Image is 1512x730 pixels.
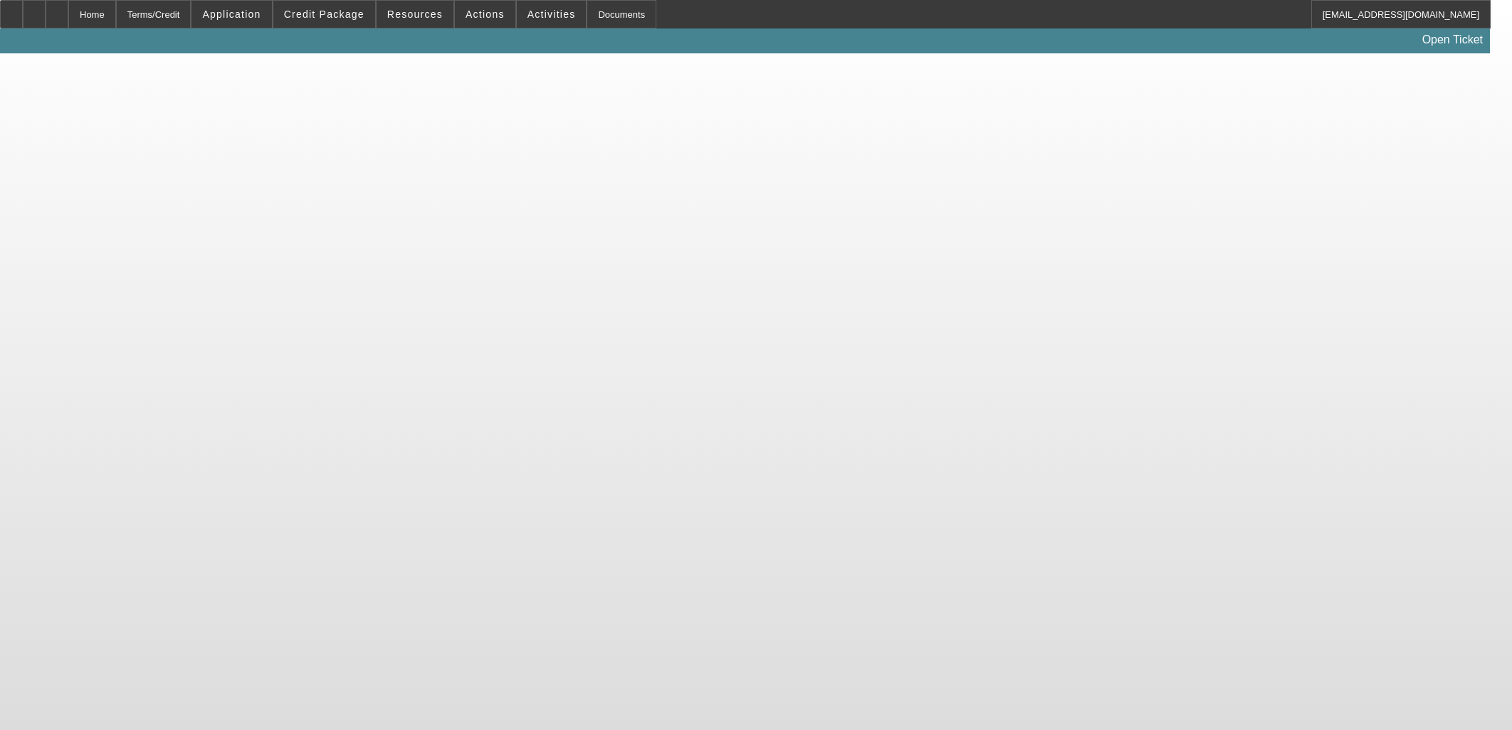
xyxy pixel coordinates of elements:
a: Open Ticket [1417,28,1489,52]
button: Resources [377,1,453,28]
button: Credit Package [273,1,375,28]
button: Actions [455,1,515,28]
span: Activities [527,9,576,20]
span: Application [202,9,261,20]
span: Credit Package [284,9,364,20]
button: Activities [517,1,587,28]
span: Actions [466,9,505,20]
span: Resources [387,9,443,20]
button: Application [191,1,271,28]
